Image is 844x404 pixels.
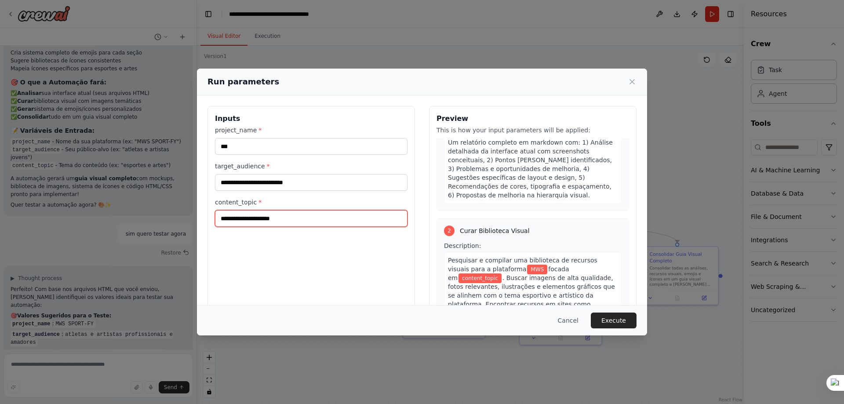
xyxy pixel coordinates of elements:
[551,313,586,328] button: Cancel
[444,242,481,249] span: Description:
[460,226,530,235] span: Curar Biblioteca Visual
[215,126,407,135] label: project_name
[437,126,629,135] p: This is how your input parameters will be applied:
[448,139,613,199] span: Um relatório completo em markdown com: 1) Análise detalhada da interface atual com screenshots co...
[448,257,597,273] span: Pesquisar e compilar uma biblioteca de recursos visuais para a plataforma
[448,274,615,325] span: . Buscar imagens de alta qualidade, fotos relevantes, ilustrações e elementos gráficos que se ali...
[215,198,407,207] label: content_topic
[458,273,502,283] span: Variable: content_topic
[215,113,407,124] h3: Inputs
[207,76,279,88] h2: Run parameters
[591,313,637,328] button: Execute
[437,113,629,124] h3: Preview
[215,162,407,171] label: target_audience
[527,265,547,274] span: Variable: project_name
[444,226,455,236] div: 2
